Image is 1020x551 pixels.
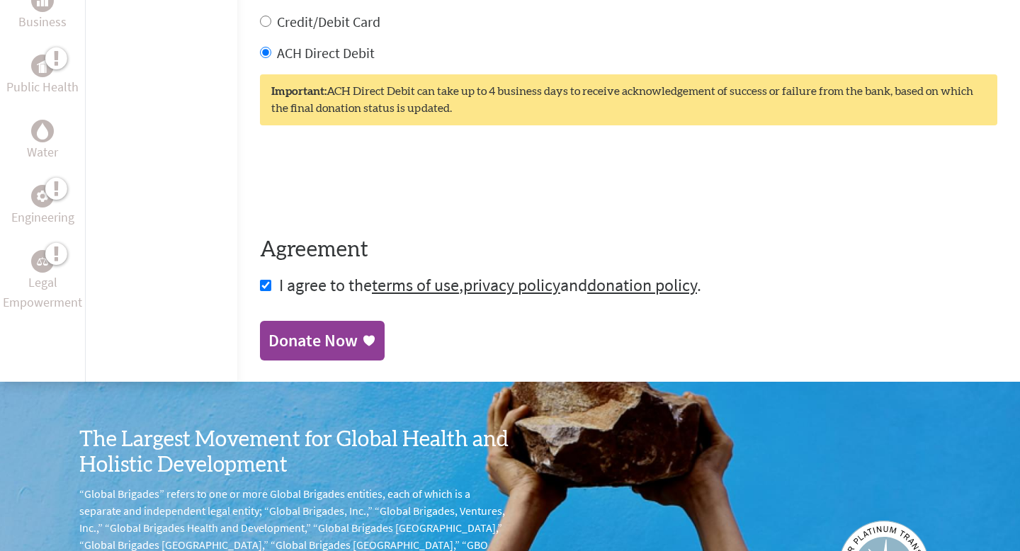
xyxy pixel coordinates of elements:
[271,86,327,97] strong: Important:
[277,13,380,30] label: Credit/Debit Card
[37,123,48,139] img: Water
[18,12,67,32] p: Business
[27,120,58,162] a: WaterWater
[463,274,560,296] a: privacy policy
[6,77,79,97] p: Public Health
[37,257,48,266] img: Legal Empowerment
[6,55,79,97] a: Public HealthPublic Health
[27,142,58,162] p: Water
[3,250,82,312] a: Legal EmpowermentLegal Empowerment
[3,273,82,312] p: Legal Empowerment
[372,274,459,296] a: terms of use
[279,274,701,296] span: I agree to the , and .
[31,120,54,142] div: Water
[277,44,375,62] label: ACH Direct Debit
[79,427,510,478] h3: The Largest Movement for Global Health and Holistic Development
[31,185,54,208] div: Engineering
[260,321,385,360] a: Donate Now
[11,208,74,227] p: Engineering
[37,190,48,201] img: Engineering
[37,59,48,73] img: Public Health
[268,329,358,352] div: Donate Now
[31,250,54,273] div: Legal Empowerment
[11,185,74,227] a: EngineeringEngineering
[31,55,54,77] div: Public Health
[260,74,997,125] div: ACH Direct Debit can take up to 4 business days to receive acknowledgement of success or failure ...
[260,154,475,209] iframe: To enrich screen reader interactions, please activate Accessibility in Grammarly extension settings
[587,274,697,296] a: donation policy
[260,237,997,263] h4: Agreement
